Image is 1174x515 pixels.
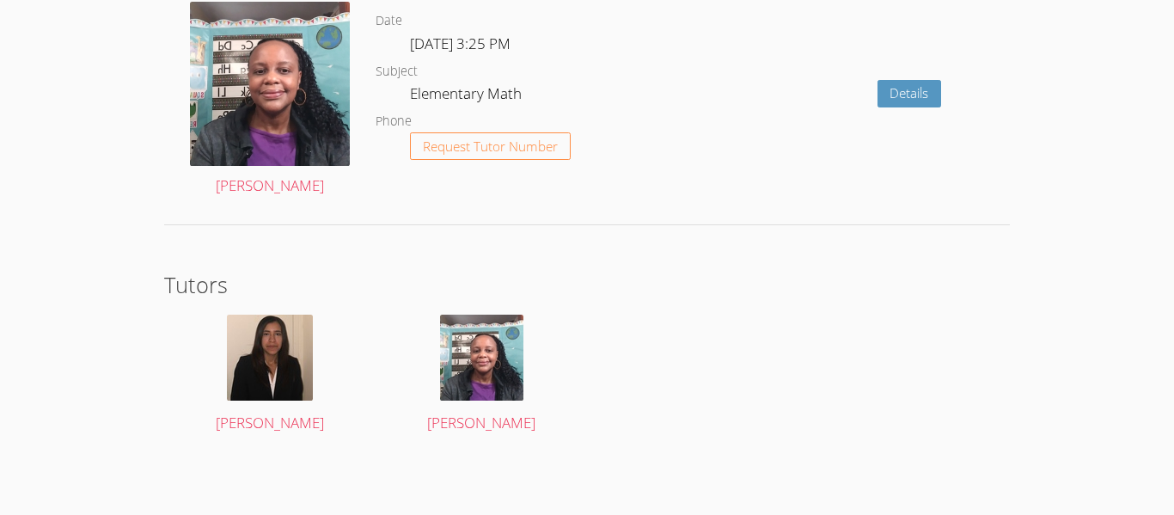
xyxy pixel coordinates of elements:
span: [PERSON_NAME] [427,413,535,432]
dt: Subject [376,61,418,83]
img: avatar.png [227,315,313,401]
img: Selfie2.jpg [190,2,350,166]
a: [PERSON_NAME] [393,315,571,436]
span: [PERSON_NAME] [216,413,324,432]
dt: Date [376,10,402,32]
span: Request Tutor Number [423,140,558,153]
dd: Elementary Math [410,82,525,111]
img: Selfie2.jpg [440,315,523,401]
a: [PERSON_NAME] [190,2,350,199]
span: [DATE] 3:25 PM [410,34,511,53]
dt: Phone [376,111,412,132]
h2: Tutors [164,268,1010,301]
button: Request Tutor Number [410,132,571,161]
a: Details [877,80,942,108]
a: [PERSON_NAME] [181,315,359,436]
